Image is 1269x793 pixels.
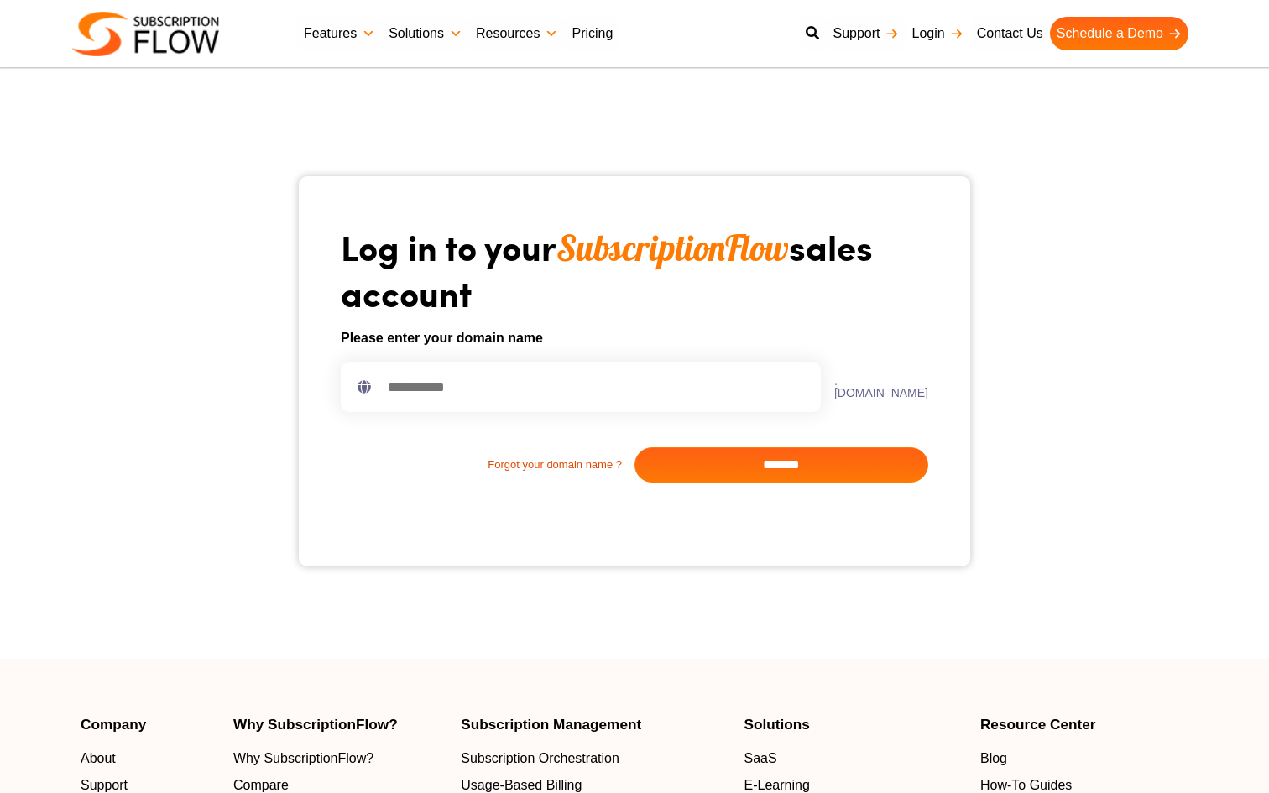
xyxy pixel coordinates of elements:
[233,749,444,769] a: Why SubscriptionFlow?
[556,226,789,270] span: SubscriptionFlow
[744,749,963,769] a: SaaS
[233,717,444,732] h4: Why SubscriptionFlow?
[72,12,219,56] img: Subscriptionflow
[744,749,777,769] span: SaaS
[382,17,469,50] a: Solutions
[1050,17,1188,50] a: Schedule a Demo
[233,749,373,769] span: Why SubscriptionFlow?
[461,717,727,732] h4: Subscription Management
[81,749,116,769] span: About
[341,225,928,315] h1: Log in to your sales account
[461,749,727,769] a: Subscription Orchestration
[744,717,963,732] h4: Solutions
[980,749,1007,769] span: Blog
[469,17,565,50] a: Resources
[341,328,928,348] h6: Please enter your domain name
[821,375,928,399] label: .[DOMAIN_NAME]
[906,17,970,50] a: Login
[297,17,382,50] a: Features
[970,17,1050,50] a: Contact Us
[81,749,217,769] a: About
[980,717,1188,732] h4: Resource Center
[81,717,217,732] h4: Company
[565,17,619,50] a: Pricing
[461,749,619,769] span: Subscription Orchestration
[826,17,905,50] a: Support
[980,749,1188,769] a: Blog
[341,456,634,473] a: Forgot your domain name ?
